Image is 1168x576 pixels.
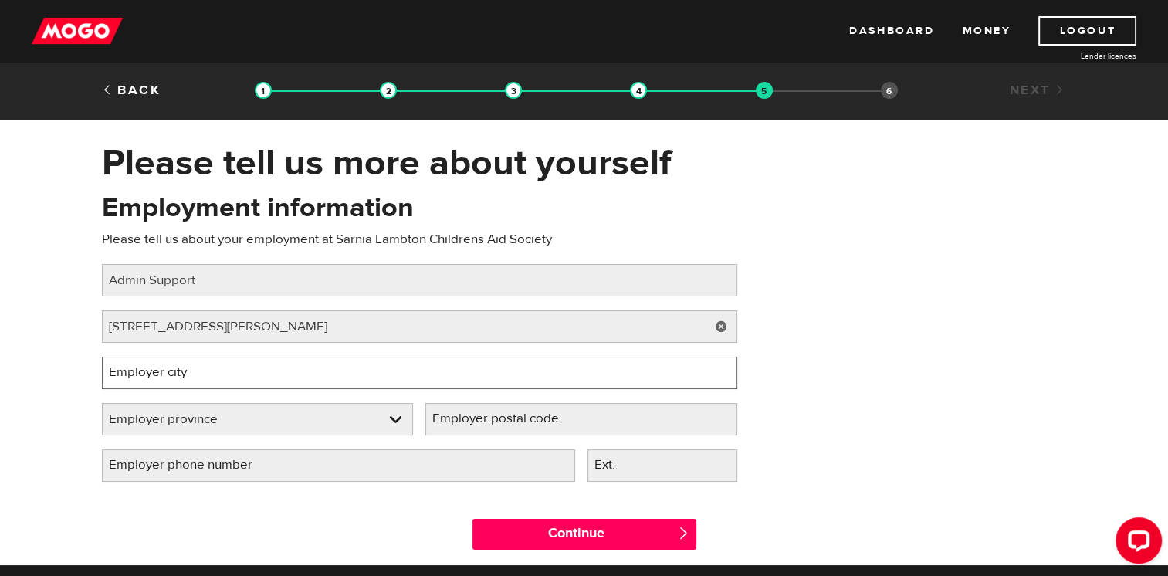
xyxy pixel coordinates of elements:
p: Please tell us about your employment at Sarnia Lambton Childrens Aid Society [102,230,737,249]
span:  [677,527,690,540]
h2: Employment information [102,191,414,224]
a: Dashboard [849,16,934,46]
a: Lender licences [1021,50,1136,62]
iframe: LiveChat chat widget [1103,511,1168,576]
a: Back [102,82,161,99]
img: transparent-188c492fd9eaac0f573672f40bb141c2.gif [630,82,647,99]
a: Money [962,16,1011,46]
input: Continue [472,519,696,550]
label: Employer city [102,357,218,388]
label: Employer phone number [102,449,284,481]
h1: Please tell us more about yourself [102,143,1067,183]
label: Employer postal code [425,403,591,435]
img: transparent-188c492fd9eaac0f573672f40bb141c2.gif [505,82,522,99]
img: transparent-188c492fd9eaac0f573672f40bb141c2.gif [380,82,397,99]
img: transparent-188c492fd9eaac0f573672f40bb141c2.gif [756,82,773,99]
a: Next [1009,82,1066,99]
label: Ext. [587,449,647,481]
a: Logout [1038,16,1136,46]
img: mogo_logo-11ee424be714fa7cbb0f0f49df9e16ec.png [32,16,123,46]
img: transparent-188c492fd9eaac0f573672f40bb141c2.gif [255,82,272,99]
